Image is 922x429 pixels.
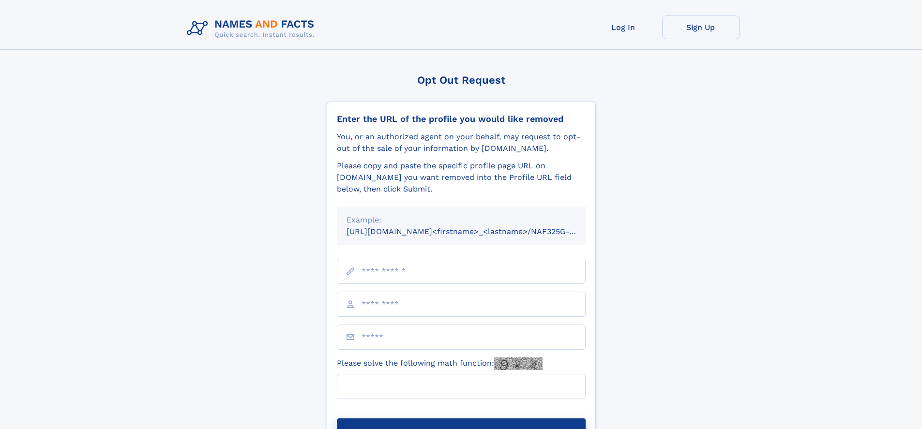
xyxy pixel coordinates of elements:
[337,131,586,154] div: You, or an authorized agent on your behalf, may request to opt-out of the sale of your informatio...
[183,15,322,42] img: Logo Names and Facts
[327,74,596,86] div: Opt Out Request
[347,214,576,226] div: Example:
[337,357,543,370] label: Please solve the following math function:
[337,114,586,124] div: Enter the URL of the profile you would like removed
[662,15,740,39] a: Sign Up
[585,15,662,39] a: Log In
[337,160,586,195] div: Please copy and paste the specific profile page URL on [DOMAIN_NAME] you want removed into the Pr...
[347,227,604,236] small: [URL][DOMAIN_NAME]<firstname>_<lastname>/NAF325G-xxxxxxxx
